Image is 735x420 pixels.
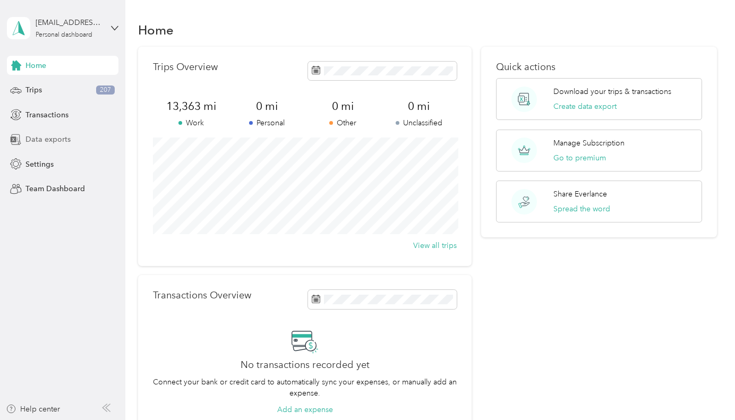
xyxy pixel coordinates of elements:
[25,109,69,121] span: Transactions
[553,138,625,149] p: Manage Subscription
[305,117,381,128] p: Other
[229,117,305,128] p: Personal
[553,86,671,97] p: Download your trips & transactions
[381,99,457,114] span: 0 mi
[153,99,229,114] span: 13,363 mi
[553,152,606,164] button: Go to premium
[36,17,102,28] div: [EMAIL_ADDRESS][DOMAIN_NAME]
[305,99,381,114] span: 0 mi
[553,101,617,112] button: Create data export
[229,99,305,114] span: 0 mi
[25,60,46,71] span: Home
[138,24,174,36] h1: Home
[413,240,457,251] button: View all trips
[153,290,251,301] p: Transactions Overview
[6,404,60,415] button: Help center
[25,134,71,145] span: Data exports
[36,32,92,38] div: Personal dashboard
[553,203,610,215] button: Spread the word
[153,62,218,73] p: Trips Overview
[25,183,85,194] span: Team Dashboard
[153,117,229,128] p: Work
[25,84,42,96] span: Trips
[496,62,702,73] p: Quick actions
[96,85,115,95] span: 207
[153,376,457,399] p: Connect your bank or credit card to automatically sync your expenses, or manually add an expense.
[241,359,370,371] h2: No transactions recorded yet
[553,188,607,200] p: Share Everlance
[25,159,54,170] span: Settings
[381,117,457,128] p: Unclassified
[277,404,333,415] button: Add an expense
[676,361,735,420] iframe: Everlance-gr Chat Button Frame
